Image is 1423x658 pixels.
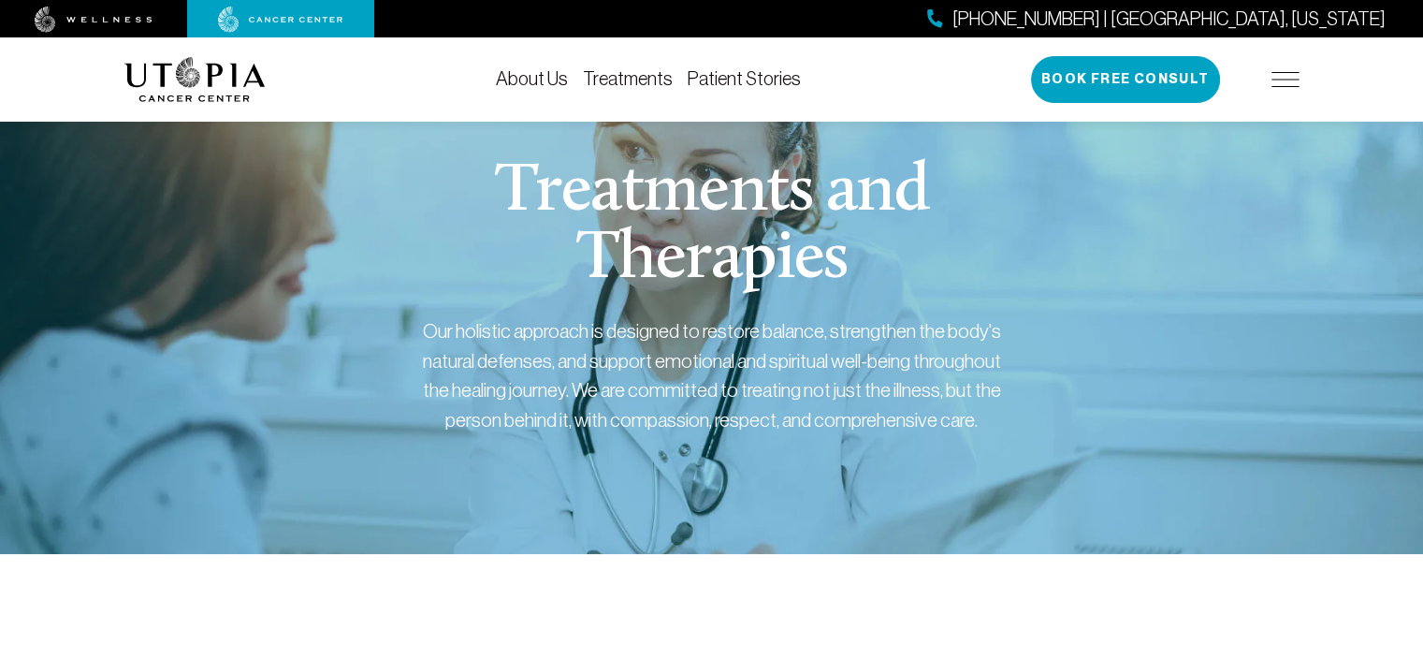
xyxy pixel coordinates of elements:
button: Book Free Consult [1031,56,1220,103]
a: Patient Stories [688,68,801,89]
a: [PHONE_NUMBER] | [GEOGRAPHIC_DATA], [US_STATE] [927,6,1386,33]
div: Our holistic approach is designed to restore balance, strengthen the body's natural defenses, and... [422,316,1002,434]
img: cancer center [218,7,343,33]
img: logo [124,57,266,102]
a: Treatments [583,68,673,89]
a: About Us [496,68,568,89]
img: wellness [35,7,152,33]
img: icon-hamburger [1271,72,1300,87]
span: [PHONE_NUMBER] | [GEOGRAPHIC_DATA], [US_STATE] [952,6,1386,33]
h1: Treatments and Therapies [354,159,1069,294]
